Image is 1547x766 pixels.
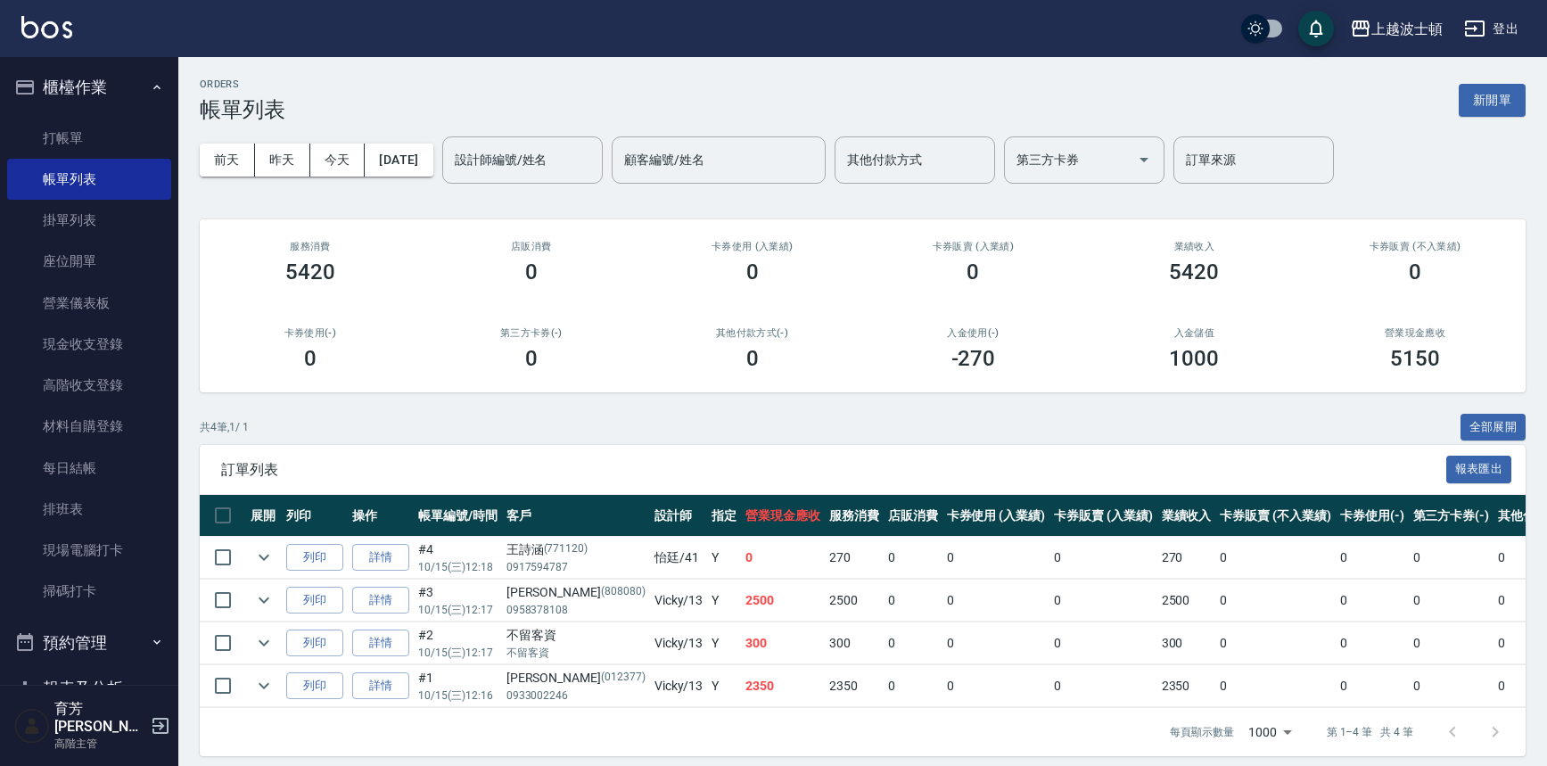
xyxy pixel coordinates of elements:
td: Y [707,537,741,579]
button: 登出 [1457,12,1526,45]
a: 座位開單 [7,241,171,282]
p: 10/15 (三) 12:17 [418,602,498,618]
th: 操作 [348,495,414,537]
button: save [1298,11,1334,46]
button: 列印 [286,630,343,657]
th: 客戶 [502,495,650,537]
button: 上越波士頓 [1343,11,1450,47]
button: [DATE] [365,144,432,177]
button: 預約管理 [7,620,171,666]
div: 不留客資 [506,626,646,645]
th: 卡券使用 (入業績) [942,495,1050,537]
h2: ORDERS [200,78,285,90]
div: [PERSON_NAME] [506,669,646,688]
h3: 0 [1409,259,1421,284]
button: Open [1130,145,1158,174]
td: 0 [1049,580,1157,622]
a: 掃碼打卡 [7,571,171,612]
p: 10/15 (三) 12:18 [418,559,498,575]
td: 0 [1409,580,1494,622]
td: Vicky /13 [650,622,708,664]
div: [PERSON_NAME] [506,583,646,602]
td: 0 [1215,580,1335,622]
button: 前天 [200,144,255,177]
a: 現場電腦打卡 [7,530,171,571]
h2: 店販消費 [442,241,621,252]
p: 不留客資 [506,645,646,661]
h3: 0 [746,346,759,371]
td: 0 [884,622,942,664]
h2: 卡券販賣 (入業績) [884,241,1062,252]
button: expand row [251,587,277,614]
button: 昨天 [255,144,310,177]
td: Y [707,622,741,664]
td: 0 [1215,622,1335,664]
td: 300 [825,622,884,664]
td: 0 [1336,665,1409,707]
h3: 0 [304,346,317,371]
p: (012377) [601,669,646,688]
a: 詳情 [352,630,409,657]
td: #1 [414,665,502,707]
a: 現金收支登錄 [7,324,171,365]
td: 0 [884,665,942,707]
td: 0 [1409,665,1494,707]
div: 1000 [1241,708,1298,756]
h3: 1000 [1169,346,1219,371]
td: 0 [1336,622,1409,664]
td: 0 [1049,537,1157,579]
th: 卡券販賣 (不入業績) [1215,495,1335,537]
p: 10/15 (三) 12:16 [418,688,498,704]
button: expand row [251,672,277,699]
h2: 卡券使用 (入業績) [663,241,842,252]
td: 怡廷 /41 [650,537,708,579]
p: 共 4 筆, 1 / 1 [200,419,249,435]
h3: 0 [525,346,538,371]
a: 新開單 [1459,91,1526,108]
td: 0 [1049,622,1157,664]
th: 指定 [707,495,741,537]
button: 列印 [286,544,343,572]
h5: 育芳[PERSON_NAME] [54,700,145,736]
h3: 5150 [1390,346,1440,371]
a: 詳情 [352,544,409,572]
p: (771120) [544,540,588,559]
button: 列印 [286,587,343,614]
button: 列印 [286,672,343,700]
td: 0 [1409,537,1494,579]
h3: 0 [967,259,979,284]
th: 第三方卡券(-) [1409,495,1494,537]
td: 2500 [1157,580,1216,622]
p: 10/15 (三) 12:17 [418,645,498,661]
p: 第 1–4 筆 共 4 筆 [1327,724,1413,740]
button: 全部展開 [1461,414,1526,441]
td: 2350 [1157,665,1216,707]
td: 0 [942,665,1050,707]
button: 今天 [310,144,366,177]
h2: 營業現金應收 [1326,327,1504,339]
th: 卡券使用(-) [1336,495,1409,537]
a: 報表匯出 [1446,460,1512,477]
th: 店販消費 [884,495,942,537]
a: 每日結帳 [7,448,171,489]
td: 0 [1336,580,1409,622]
a: 打帳單 [7,118,171,159]
p: 高階主管 [54,736,145,752]
td: 0 [1215,665,1335,707]
td: #4 [414,537,502,579]
th: 展開 [246,495,282,537]
td: #2 [414,622,502,664]
td: 0 [884,537,942,579]
button: 報表及分析 [7,665,171,712]
button: 報表匯出 [1446,456,1512,483]
td: 0 [1049,665,1157,707]
a: 高階收支登錄 [7,365,171,406]
h3: 帳單列表 [200,97,285,122]
h2: 卡券使用(-) [221,327,399,339]
button: expand row [251,544,277,571]
h3: 0 [746,259,759,284]
td: 0 [884,580,942,622]
td: Y [707,580,741,622]
th: 設計師 [650,495,708,537]
a: 材料自購登錄 [7,406,171,447]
